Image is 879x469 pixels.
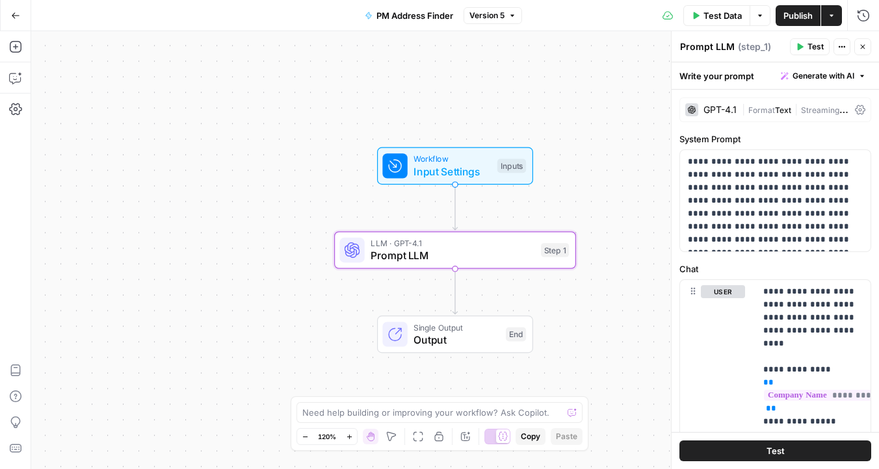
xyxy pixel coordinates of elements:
label: Chat [679,262,871,275]
span: Test [767,444,785,457]
span: Copy [521,431,540,442]
button: Version 5 [464,7,522,24]
span: Test Data [703,9,742,22]
span: Prompt LLM [371,247,534,263]
button: PM Address Finder [357,5,461,26]
button: user [701,285,745,298]
span: Streaming [801,103,848,116]
div: Inputs [497,159,526,173]
span: Workflow [413,153,491,165]
span: Paste [556,431,577,442]
button: Copy [516,428,545,445]
button: Generate with AI [776,68,871,84]
label: System Prompt [679,133,871,146]
button: Test [679,440,871,461]
div: Single OutputOutputEnd [334,316,576,353]
span: Output [413,332,499,348]
span: Single Output [413,321,499,333]
span: | [742,103,748,116]
div: End [506,327,526,342]
button: Publish [776,5,820,26]
span: Generate with AI [793,70,854,82]
span: Text [775,105,791,115]
button: Test [790,38,830,55]
div: LLM · GPT-4.1Prompt LLMStep 1 [334,231,576,269]
button: Paste [551,428,583,445]
span: 120% [318,431,336,442]
g: Edge from step_1 to end [453,269,457,314]
div: Step 1 [541,243,569,257]
g: Edge from start to step_1 [453,184,457,230]
div: Write your prompt [672,62,879,89]
span: Format [748,105,775,115]
span: | [791,103,801,116]
button: Test Data [683,5,750,26]
div: WorkflowInput SettingsInputs [334,147,576,185]
span: Publish [783,9,813,22]
div: GPT-4.1 [703,105,737,114]
span: LLM · GPT-4.1 [371,237,534,249]
span: Test [807,41,824,53]
span: ( step_1 ) [738,40,771,53]
span: Input Settings [413,164,491,179]
textarea: Prompt LLM [680,40,735,53]
span: PM Address Finder [376,9,453,22]
span: Version 5 [469,10,505,21]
